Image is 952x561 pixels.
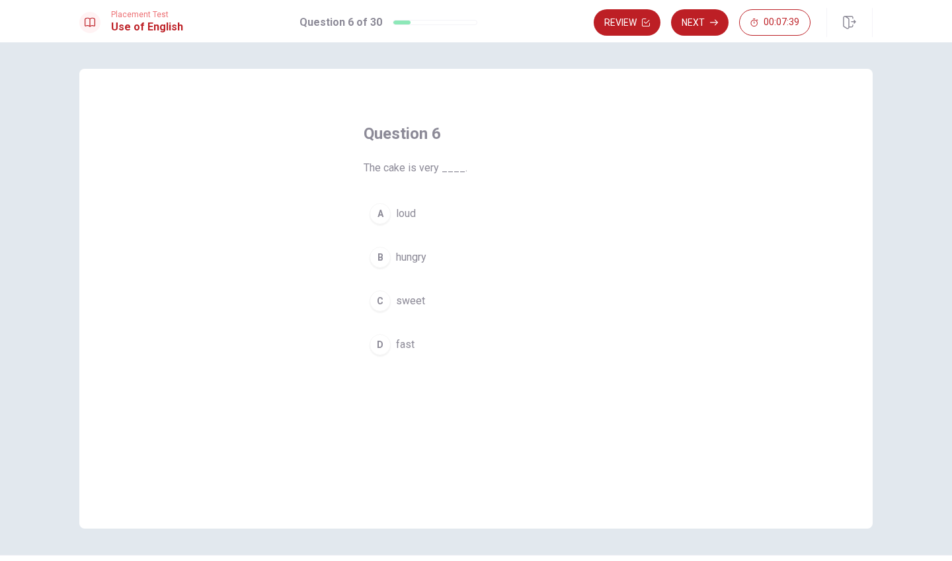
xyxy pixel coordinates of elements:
button: Aloud [364,197,588,230]
div: B [370,247,391,268]
button: Review [594,9,660,36]
button: Next [671,9,729,36]
button: Bhungry [364,241,588,274]
span: The cake is very ____. [364,160,588,176]
span: fast [396,337,415,353]
button: Dfast [364,328,588,361]
button: 00:07:39 [739,9,811,36]
h1: Question 6 of 30 [299,15,382,30]
h4: Question 6 [364,123,588,144]
div: D [370,334,391,355]
div: C [370,290,391,312]
span: 00:07:39 [764,17,799,28]
span: sweet [396,293,425,309]
button: Csweet [364,284,588,318]
span: hungry [396,249,426,265]
span: loud [396,206,416,222]
span: Placement Test [111,10,183,19]
h1: Use of English [111,19,183,35]
div: A [370,203,391,224]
